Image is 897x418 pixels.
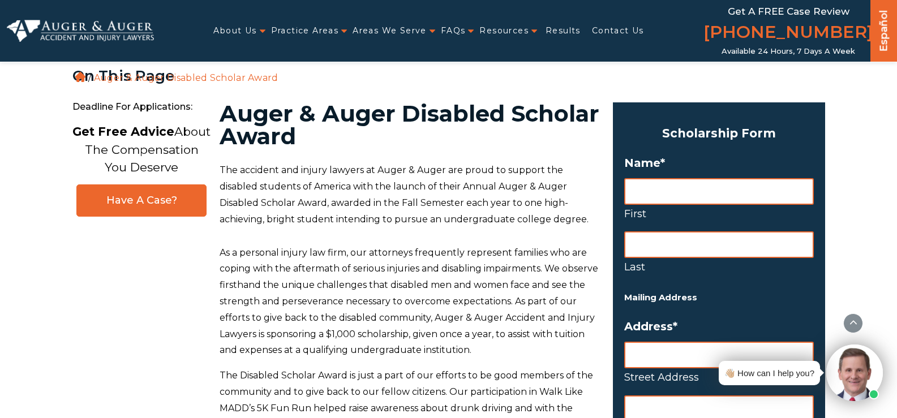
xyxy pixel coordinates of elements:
h5: Mailing Address [624,290,814,305]
img: Auger & Auger Accident and Injury Lawyers Logo [7,20,154,42]
img: Intaker widget Avatar [826,344,883,401]
p: As a personal injury law firm, our attorneys frequently represent families who are coping with th... [220,245,599,359]
a: Areas We Serve [353,19,427,42]
a: Have A Case? [76,184,207,217]
span: Have A Case? [88,194,195,207]
a: FAQs [441,19,466,42]
span: Deadline for Applications: [72,96,211,119]
a: Contact Us [592,19,644,42]
span: Available 24 Hours, 7 Days a Week [722,47,855,56]
a: Results [546,19,581,42]
a: About Us [213,19,256,42]
label: Address [624,320,814,333]
h1: Auger & Auger Disabled Scholar Award [220,102,599,148]
a: Resources [479,19,529,42]
div: 👋🏼 How can I help you? [724,365,814,381]
button: scroll to up [843,313,863,333]
a: Practice Areas [271,19,339,42]
label: First [624,205,814,223]
a: Home [75,72,85,82]
label: Last [624,258,814,276]
label: Street Address [624,368,814,386]
a: [PHONE_NUMBER] [703,20,873,47]
h3: Scholarship Form [624,123,814,144]
span: Get a FREE Case Review [728,6,849,17]
strong: Get Free Advice [72,124,174,139]
p: The accident and injury lawyers at Auger & Auger are proud to support the disabled students of Am... [220,162,599,227]
p: About The Compensation You Deserve [72,123,211,176]
label: Name [624,156,814,170]
li: Auger & Auger Disabled Scholar Award [91,72,281,83]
